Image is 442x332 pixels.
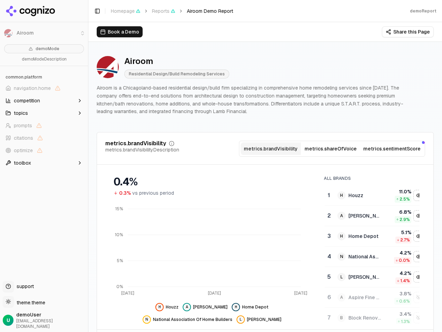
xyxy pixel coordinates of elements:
[16,318,85,329] span: [EMAIL_ADDRESS][DOMAIN_NAME]
[382,26,434,37] button: Share this Page
[121,290,134,296] tspan: [DATE]
[116,284,123,289] tspan: 0%
[401,319,410,324] span: 1.3 %
[14,299,45,306] span: theme.theme
[144,317,150,322] span: N
[325,267,425,287] tr: 5L[PERSON_NAME]4.2%1.4%navigation.hide lowe's data
[337,232,346,240] span: H
[14,122,32,129] span: prompts
[14,110,28,117] span: topics
[4,56,84,63] p: demoModeDescription
[413,312,424,323] button: navigation.show block renovation data
[143,315,232,324] button: navigation.hide national association of home builders data
[36,46,59,52] span: demoMode
[327,191,330,200] div: 1
[413,210,424,221] button: navigation.hide angi data
[348,314,381,321] div: Block Renovation
[124,70,229,79] span: Residential Design/Build Remodeling Services
[348,212,381,219] div: [PERSON_NAME]
[348,233,378,240] div: Home Depot
[183,303,228,311] button: navigation.hide angi data
[115,232,123,238] tspan: 10%
[114,176,310,188] div: 0.4%
[400,217,410,222] span: 2.9 %
[132,190,174,196] span: vs previous period
[413,292,424,303] button: navigation.show aspire fine homes data
[325,226,425,247] tr: 3HHome Depot5.1%2.7%navigation.hide home depot data
[166,304,179,310] span: Houzz
[325,247,425,267] tr: 4NNational Association Of Home Builders4.2%0.0%navigation.hide national association of home build...
[153,317,232,322] span: National Association Of Home Builders
[14,159,31,166] span: toolbox
[348,274,381,280] div: [PERSON_NAME]
[399,258,410,263] span: 0.0 %
[386,229,411,236] div: 5.1 %
[294,290,307,296] tspan: [DATE]
[337,252,346,261] span: N
[337,273,346,281] span: L
[242,304,268,310] span: Home Depot
[193,304,228,310] span: [PERSON_NAME]
[327,232,330,240] div: 3
[208,290,221,296] tspan: [DATE]
[117,258,123,264] tspan: 5%
[327,314,330,322] div: 7
[361,142,423,155] button: metrics.sentimentScore
[400,196,410,202] span: 2.5 %
[348,253,381,260] div: National Association Of Home Builders
[105,146,179,153] div: metrics.brandVisibilityDescription
[14,283,34,290] span: support
[410,8,436,14] div: demoReport
[337,191,346,200] span: H
[325,308,425,328] tr: 7BBlock Renovation3.4%1.3%navigation.show block renovation data
[399,298,410,304] span: 0.6 %
[325,206,425,226] tr: 2A[PERSON_NAME]6.8%2.9%navigation.hide angi data
[413,251,424,262] button: navigation.hide national association of home builders data
[413,231,424,242] button: navigation.hide home depot data
[232,303,268,311] button: navigation.hide home depot data
[187,8,233,15] span: Airoom Demo Report
[327,252,330,261] div: 4
[97,84,406,116] p: Airoom is a Chicagoland-based residential design/build firm specializing in comprehensive home re...
[325,287,425,308] tr: 6AAspire Fine Homes3.8%0.6%navigation.show aspire fine homes data
[14,135,33,141] span: citations
[3,157,85,168] button: toolbox
[238,317,243,322] span: L
[241,142,301,155] button: metrics.brandVisibility
[386,209,411,215] div: 6.8 %
[325,185,425,206] tr: 1HHouzz11.0%2.5%navigation.hide houzz data
[124,56,229,67] div: Airoom
[337,293,346,302] span: A
[14,147,33,154] span: optimize
[233,304,239,310] span: H
[97,56,119,78] img: Airoom
[348,192,363,199] div: Houzz
[400,278,410,284] span: 1.4 %
[184,304,190,310] span: A
[157,304,162,310] span: H
[324,176,420,181] div: All Brands
[119,190,131,196] span: 0.3%
[348,294,381,301] div: Aspire Fine Homes
[105,141,166,146] div: metrics.brandVisibility
[386,188,411,195] div: 11.0 %
[327,212,330,220] div: 2
[400,237,410,243] span: 2.7 %
[327,293,330,302] div: 6
[386,270,411,277] div: 4.2 %
[3,72,85,83] div: common.platform
[152,8,175,15] span: Reports
[3,108,85,119] button: topics
[237,315,281,324] button: navigation.hide lowe's data
[386,249,411,256] div: 4.2 %
[386,311,411,317] div: 3.4 %
[386,290,411,297] div: 3.8 %
[7,317,10,324] span: U
[111,8,140,15] span: Homepage
[111,8,233,15] nav: breadcrumb
[16,311,85,318] span: demoUser
[337,314,346,322] span: B
[97,26,143,37] button: Book a Demo
[115,206,123,212] tspan: 15%
[337,212,346,220] span: A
